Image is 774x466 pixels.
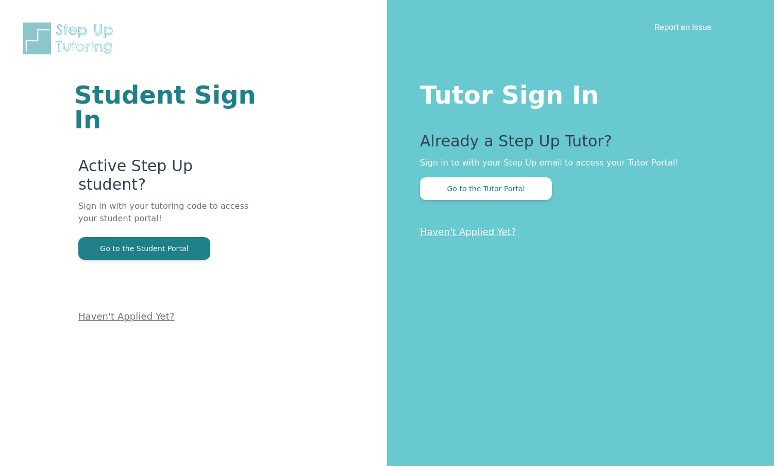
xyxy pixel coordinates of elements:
[78,311,175,322] a: Haven't Applied Yet?
[420,177,552,200] button: Go to the Tutor Portal
[78,157,263,200] p: Active Step Up student?
[74,82,263,132] h1: Student Sign In
[420,157,733,169] p: Sign in to with your Step Up email to access your Tutor Portal!
[654,22,712,32] a: Report an Issue
[78,237,210,260] button: Go to the Student Portal
[420,226,516,237] a: Haven't Applied Yet?
[78,200,263,237] p: Sign in with your tutoring code to access your student portal!
[21,21,120,56] img: Step Up Tutoring horizontal logo
[420,78,733,107] h1: Tutor Sign In
[420,132,733,157] p: Already a Step Up Tutor?
[78,243,210,253] a: Go to the Student Portal
[420,184,552,193] a: Go to the Tutor Portal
